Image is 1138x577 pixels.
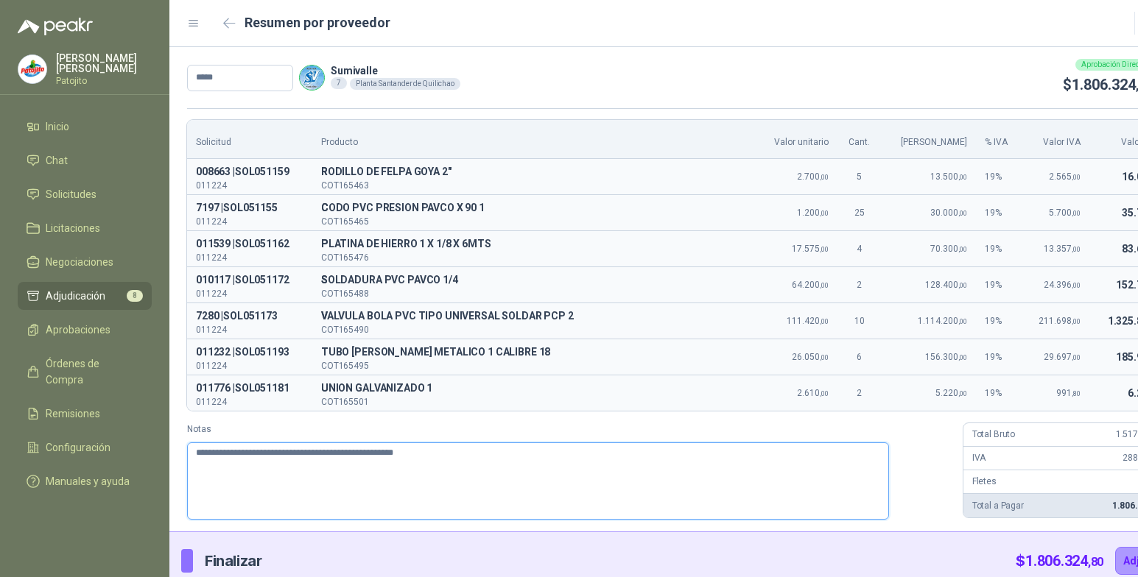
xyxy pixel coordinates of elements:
p: 011224 [196,181,303,190]
span: 2.565 [1049,171,1081,182]
img: Company Logo [300,66,324,90]
span: VALVULA BOLA PVC TIPO UNIVERSAL SOLDAR PCP 2 [321,308,748,325]
span: 13.357 [1044,244,1081,254]
td: 19 % [976,267,1022,303]
span: ,00 [958,245,967,253]
span: Remisiones [46,406,100,422]
td: 2 [837,267,882,303]
span: 2.700 [797,171,829,182]
span: CODO PVC PRESION PAVCO X 90 1 [321,199,748,217]
span: Aprobaciones [46,322,110,338]
p: 011776 | SOL051181 [196,380,303,397]
span: 17.575 [792,244,829,254]
a: Inicio [18,113,152,141]
p: 7280 | SOL051173 [196,308,303,325]
span: ,00 [820,245,829,253]
span: 70.300 [930,244,967,254]
span: Configuración [46,439,110,456]
p: R [321,163,748,181]
p: $ [1016,550,1103,573]
span: 5.220 [935,388,967,398]
span: ,00 [1072,209,1081,217]
span: 1.114.200 [918,316,967,326]
span: ,00 [958,317,967,325]
span: ,00 [1072,353,1081,361]
span: 111.420 [787,316,829,326]
th: [PERSON_NAME] [882,120,977,159]
p: IVA [972,451,986,465]
p: Patojito [56,77,152,85]
a: Negociaciones [18,248,152,276]
span: 156.300 [925,352,967,362]
th: Valor IVA [1022,120,1089,159]
p: COT165490 [321,325,748,334]
span: PLATINA DE HIERRO 1 X 1/8 X 6MTS [321,236,748,253]
p: Total a Pagar [972,499,1024,513]
a: Licitaciones [18,214,152,242]
td: 6 [837,339,882,375]
a: Remisiones [18,400,152,428]
span: 1.806.324 [1025,552,1103,570]
span: Chat [46,152,68,169]
a: Aprobaciones [18,316,152,344]
span: Adjudicación [46,288,105,304]
div: Planta Santander de Quilichao [350,78,460,90]
span: ,00 [820,209,829,217]
a: Manuales y ayuda [18,467,152,495]
p: COT165476 [321,253,748,262]
a: Chat [18,146,152,174]
p: COT165495 [321,361,748,370]
span: Negociaciones [46,254,113,270]
span: ,00 [1072,281,1081,289]
p: P [321,236,748,253]
p: 011224 [196,289,303,298]
p: T [321,344,748,361]
p: C [321,199,748,217]
td: 2 [837,375,882,411]
span: ,80 [1072,389,1081,397]
span: ,00 [820,389,829,397]
span: TUBO [PERSON_NAME] METALICO 1 CALIBRE 18 [321,344,748,361]
p: 011224 [196,217,303,226]
p: V [321,308,748,325]
td: 19 % [976,303,1022,339]
span: 29.697 [1044,352,1081,362]
p: Fletes [972,475,997,489]
td: 19 % [976,375,1022,411]
a: Solicitudes [18,180,152,208]
span: RODILLO DE FELPA GOYA 2" [321,163,748,181]
p: 011224 [196,397,303,406]
span: ,80 [1088,555,1103,569]
span: Órdenes de Compra [46,355,138,388]
p: 011224 [196,325,303,334]
td: 19 % [976,339,1022,375]
span: ,00 [958,389,967,397]
span: 24.396 [1044,280,1081,290]
span: ,00 [958,281,967,289]
span: 30.000 [930,208,967,218]
div: 7 [331,77,347,89]
span: 13.500 [930,171,967,182]
span: 211.698 [1039,316,1081,326]
span: 2.610 [797,388,829,398]
td: 19 % [976,159,1022,195]
span: ,00 [820,281,829,289]
span: 8 [127,290,143,302]
td: 25 [837,195,882,231]
p: 011232 | SOL051193 [196,344,303,361]
th: Solicitud [187,120,312,159]
p: COT165465 [321,217,748,226]
p: 010117 | SOL051172 [196,272,303,289]
span: ,00 [1072,317,1081,325]
img: Company Logo [18,55,46,83]
span: Manuales y ayuda [46,473,130,489]
h2: Resumen por proveedor [245,13,390,33]
span: SOLDADURA PVC PAVCO 1/4 [321,272,748,289]
span: Licitaciones [46,220,100,236]
th: % IVA [976,120,1022,159]
a: Adjudicación8 [18,282,152,310]
td: 4 [837,231,882,267]
p: [PERSON_NAME] [PERSON_NAME] [56,53,152,74]
p: Total Bruto [972,428,1015,442]
span: ,00 [958,353,967,361]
